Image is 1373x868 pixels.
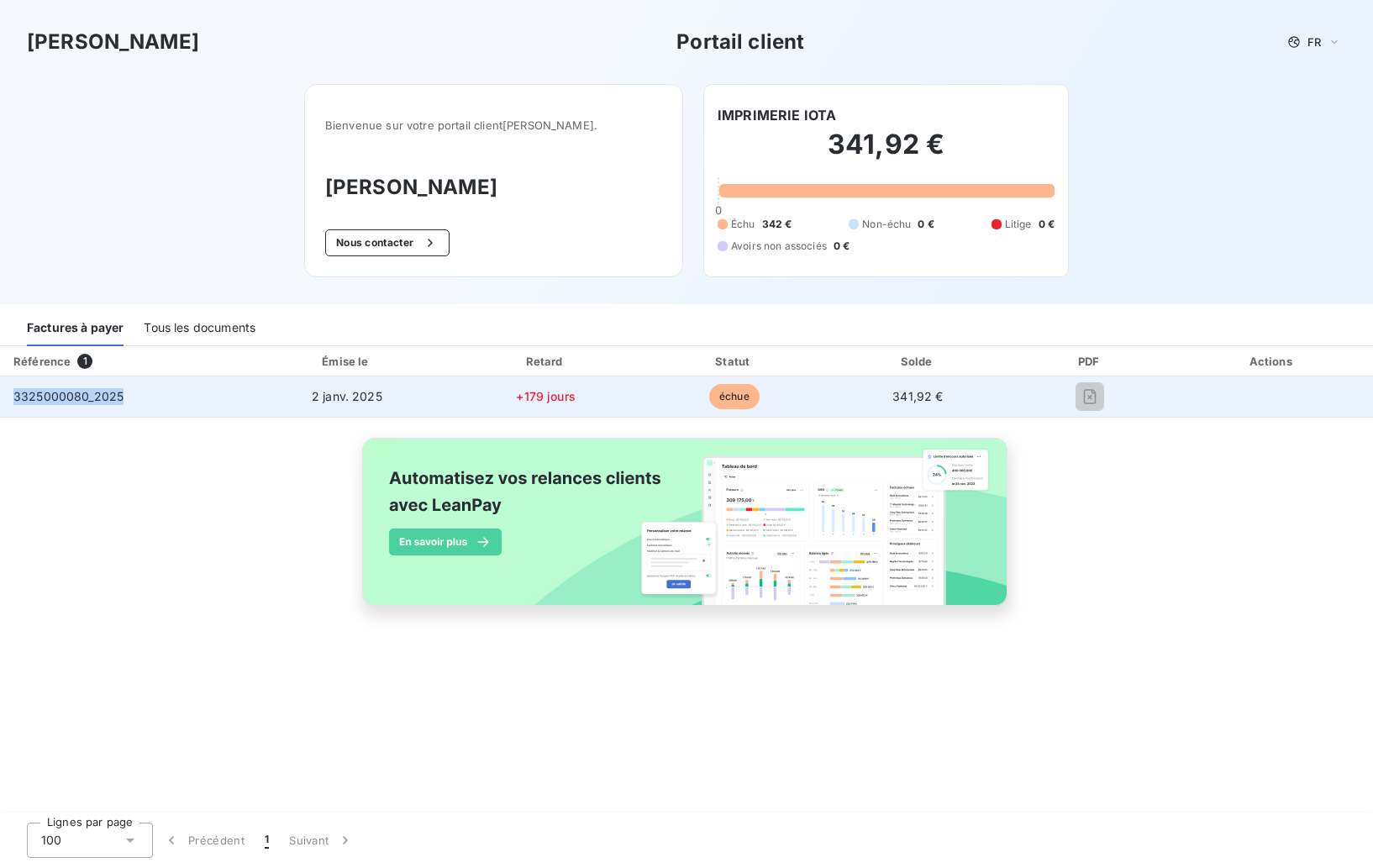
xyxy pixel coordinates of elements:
h6: IMPRIMERIE IOTA [718,105,836,125]
span: 3325000080_2025 [13,389,124,403]
div: Solde [831,353,1006,370]
button: Nous contacter [325,229,450,256]
div: Statut [644,353,823,370]
button: Précédent [153,823,255,858]
div: Référence [13,355,71,368]
div: Émise le [246,353,447,370]
img: banner [347,428,1026,634]
span: +179 jours [516,389,576,403]
button: 1 [255,823,279,858]
div: Actions [1175,353,1370,370]
h3: [PERSON_NAME] [325,172,662,203]
span: Non-échu [862,217,911,232]
div: Factures à payer [27,311,124,346]
span: 0 € [918,217,934,232]
span: 341,92 € [892,389,943,403]
span: 342 € [762,217,792,232]
span: 0 € [834,239,850,254]
div: Retard [454,353,638,370]
h2: 341,92 € [718,128,1055,178]
div: Tous les documents [144,311,255,346]
span: Avoirs non associés [731,239,827,254]
div: PDF [1012,353,1168,370]
span: 1 [265,832,269,849]
span: Bienvenue sur votre portail client [PERSON_NAME] . [325,118,662,132]
span: 0 [715,203,722,217]
span: échue [709,384,760,409]
span: Échu [731,217,755,232]
button: Suivant [279,823,364,858]
span: 0 € [1039,217,1055,232]
span: 1 [77,354,92,369]
span: Litige [1005,217,1032,232]
span: 2 janv. 2025 [312,389,382,403]
span: FR [1307,35,1321,49]
span: 100 [41,832,61,849]
h3: Portail client [676,27,804,57]
h3: [PERSON_NAME] [27,27,199,57]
